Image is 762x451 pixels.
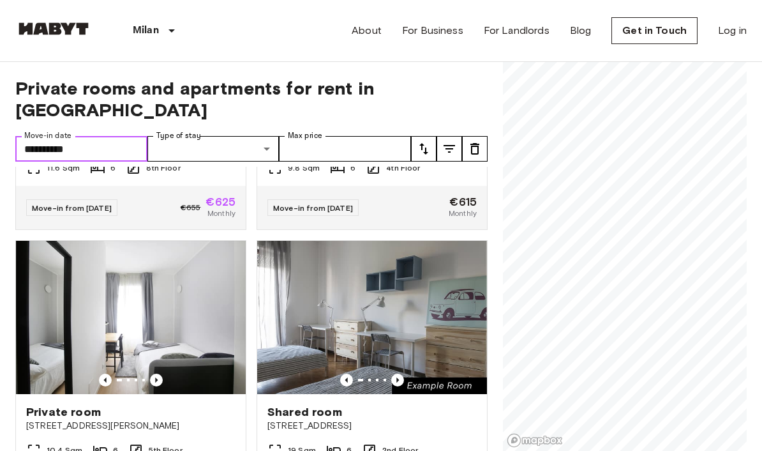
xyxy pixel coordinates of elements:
span: 9.8 Sqm [288,162,320,174]
p: Milan [133,23,159,38]
img: Marketing picture of unit IT-14-029-003-04H [257,241,487,394]
span: Move-in from [DATE] [32,203,112,213]
button: Previous image [391,374,404,386]
a: For Landlords [484,23,549,38]
a: For Business [402,23,463,38]
span: €625 [205,196,235,208]
span: Move-in from [DATE] [273,203,353,213]
button: Previous image [150,374,163,386]
span: 6 [350,162,355,174]
img: Habyt [15,22,92,35]
button: tune [462,136,488,162]
a: Blog [570,23,592,38]
span: €615 [449,196,477,208]
button: tune [437,136,462,162]
label: Move-in date [24,130,71,141]
span: 4th Floor [386,162,420,174]
span: €655 [181,202,201,213]
a: About [352,23,382,38]
button: Previous image [340,374,353,386]
span: Shared room [267,404,342,420]
img: Marketing picture of unit IT-14-107-001-002 [16,241,246,394]
span: [STREET_ADDRESS][PERSON_NAME] [26,420,235,432]
span: Monthly [449,208,477,219]
span: 6 [110,162,116,174]
button: Previous image [99,374,112,386]
a: Log in [718,23,747,38]
input: Choose date, selected date is 1 Oct 2025 [15,136,147,162]
a: Get in Touch [611,17,698,44]
label: Type of stay [156,130,201,141]
span: 8th Floor [146,162,180,174]
span: Private rooms and apartments for rent in [GEOGRAPHIC_DATA] [15,77,488,121]
label: Max price [288,130,322,141]
span: Private room [26,404,101,420]
span: 11.6 Sqm [47,162,80,174]
button: tune [411,136,437,162]
a: Mapbox logo [507,433,563,448]
span: [STREET_ADDRESS] [267,420,477,432]
span: Monthly [207,208,235,219]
